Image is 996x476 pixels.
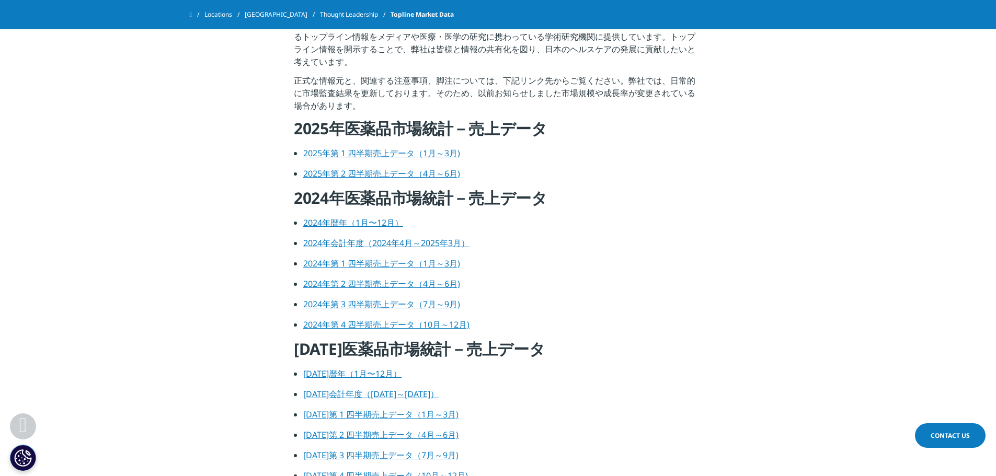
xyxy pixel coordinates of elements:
[294,339,702,367] h4: [DATE]医薬品市場統計－売上データ
[303,449,459,461] a: [DATE]第 3 四半期売上データ（7月～9月)
[320,5,391,24] a: Thought Leadership
[294,74,702,118] p: 正式な情報元と、関連する注意事項、脚注については、下記リンク先からご覧ください。弊社では、日常的に市場監査結果を更新しております。そのため、以前お知らせしました市場規模や成長率が変更されている場...
[10,445,36,471] button: Cookie 設定
[303,319,470,330] a: 2024年第 4 四半期売上データ（10月～12月)
[303,429,459,440] a: [DATE]第 2 四半期売上データ（4月～6月)
[303,278,460,289] a: 2024年第 2 四半期売上データ（4月～6月)
[391,5,454,24] span: Topline Market Data
[303,147,460,159] a: 2025年第 1 四半期売上データ（1月～3月)
[245,5,320,24] a: [GEOGRAPHIC_DATA]
[303,237,470,249] a: 2024年会計年度（2024年4月～2025年3月）
[303,388,439,400] a: [DATE]会計年度（[DATE]～[DATE]）
[303,258,460,269] a: 2024年第 1 四半期売上データ（1月～3月)
[294,5,702,74] p: IQVIAジャパンは、日本のヘルスケア産業の発展と透明性の創造、および社会の皆様に日本のヘルスケア市場についての理解を深めていただくため、市場規模や薬効、製薬企業および医薬品の売上、処方、疾病に...
[915,423,986,448] a: Contact Us
[303,368,402,379] a: [DATE]暦年（1月〜12月）
[303,298,460,310] a: 2024年第 3 四半期売上データ（7月～9月)
[931,431,970,440] span: Contact Us
[303,217,403,228] a: 2024年暦年（1月〜12月）
[294,118,702,147] h4: 2025年医薬品市場統計－売上データ
[303,409,459,420] a: [DATE]第 1 四半期売上データ（1月～3月)
[204,5,245,24] a: Locations
[303,168,460,179] a: 2025年第 2 四半期売上データ（4月～6月)
[294,188,702,216] h4: 2024年医薬品市場統計－売上データ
